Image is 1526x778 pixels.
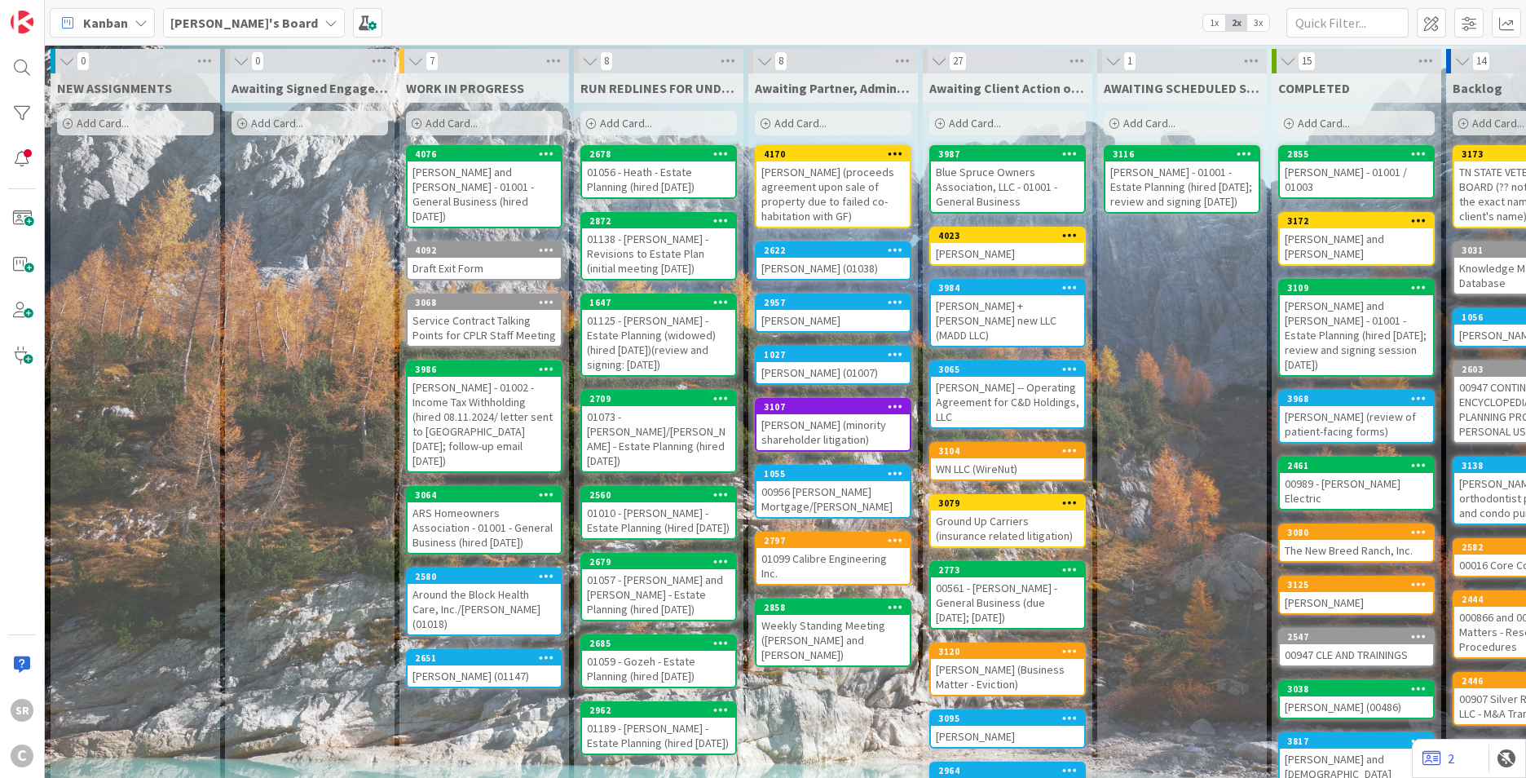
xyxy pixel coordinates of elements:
span: Add Card... [1298,116,1350,130]
div: 2962 [582,703,735,718]
span: 1 [1123,51,1136,71]
a: 277300561 - [PERSON_NAME] - General Business (due [DATE]; [DATE]) [929,561,1086,630]
div: 1055 [764,468,910,480]
div: [PERSON_NAME] (minority shareholder litigation) [756,414,910,450]
div: 1027[PERSON_NAME] (01007) [756,347,910,383]
div: 3068 [415,297,561,308]
span: Add Card... [774,116,827,130]
div: 3107[PERSON_NAME] (minority shareholder litigation) [756,400,910,450]
span: WORK IN PROGRESS [406,80,524,96]
a: 4170[PERSON_NAME] (proceeds agreement upon sale of property due to failed co-habitation with GF) [755,145,911,228]
div: 3068 [408,295,561,310]
div: 2855[PERSON_NAME] - 01001 / 01003 [1280,147,1433,197]
a: 3065[PERSON_NAME] -- Operating Agreement for C&D Holdings, LLC [929,360,1086,429]
div: 2872 [589,215,735,227]
div: 01073 - [PERSON_NAME]/[PERSON_NAME] - Estate Planning (hired [DATE]) [582,406,735,471]
div: 3079Ground Up Carriers (insurance related litigation) [931,496,1084,546]
div: Weekly Standing Meeting ([PERSON_NAME] and [PERSON_NAME]) [756,615,910,665]
a: 3125[PERSON_NAME] [1278,576,1435,615]
div: 3968 [1287,393,1433,404]
div: [PERSON_NAME] [931,243,1084,264]
div: [PERSON_NAME] - 01001 - Estate Planning (hired [DATE]; review and signing [DATE]) [1105,161,1259,212]
div: 3080 [1280,525,1433,540]
span: 0 [251,51,264,71]
div: 3038[PERSON_NAME] (00486) [1280,682,1433,718]
span: Awaiting Client Action or Feedback or Action from a Third Party [929,80,1086,96]
div: 270901073 - [PERSON_NAME]/[PERSON_NAME] - Estate Planning (hired [DATE]) [582,391,735,471]
div: 3095 [938,713,1084,724]
span: 8 [600,51,613,71]
div: 1027 [764,349,910,360]
div: 1647 [589,297,735,308]
span: Add Card... [426,116,478,130]
div: 01125 - [PERSON_NAME] - Estate Planning (widowed) (hired [DATE])(review and signing: [DATE]) [582,310,735,375]
div: 01189 - [PERSON_NAME] - Estate Planning (hired [DATE]) [582,718,735,754]
a: 3984[PERSON_NAME] + [PERSON_NAME] new LLC (MADD LLC) [929,279,1086,347]
div: 3079 [938,497,1084,509]
div: ARS Homeowners Association - 01001 - General Business (hired [DATE]) [408,502,561,553]
div: 3125[PERSON_NAME] [1280,577,1433,613]
a: 164701125 - [PERSON_NAME] - Estate Planning (widowed) (hired [DATE])(review and signing: [DATE]) [580,294,737,377]
div: 00956 [PERSON_NAME] Mortgage/[PERSON_NAME] [756,481,910,517]
div: 3987Blue Spruce Owners Association, LLC - 01001 - General Business [931,147,1084,212]
div: WN LLC (WireNut) [931,458,1084,480]
a: 2651[PERSON_NAME] (01147) [406,649,562,688]
span: AWAITING SCHEDULED SIGNING MEETING [1104,80,1260,96]
div: 3038 [1287,683,1433,695]
div: 3104WN LLC (WireNut) [931,444,1084,480]
div: Draft Exit Form [408,258,561,279]
a: 3107[PERSON_NAME] (minority shareholder litigation) [755,398,911,452]
div: 2964 [931,763,1084,778]
div: 2678 [582,147,735,161]
a: 287201138 - [PERSON_NAME] - Revisions to Estate Plan (initial meeting [DATE]) [580,212,737,281]
div: 3120 [938,646,1084,657]
div: [PERSON_NAME] (00486) [1280,696,1433,718]
a: 3968[PERSON_NAME] (review of patient-facing forms) [1278,390,1435,444]
div: C [11,745,33,767]
div: 4023[PERSON_NAME] [931,228,1084,264]
input: Quick Filter... [1286,8,1409,38]
div: 277300561 - [PERSON_NAME] - General Business (due [DATE]; [DATE]) [931,563,1084,628]
a: 3079Ground Up Carriers (insurance related litigation) [929,494,1086,548]
div: 2622[PERSON_NAME] (01038) [756,243,910,279]
div: 3064ARS Homeowners Association - 01001 - General Business (hired [DATE]) [408,488,561,553]
a: 1027[PERSON_NAME] (01007) [755,346,911,385]
div: [PERSON_NAME] and [PERSON_NAME] - 01001 - General Business (hired [DATE]) [408,161,561,227]
div: SR [11,699,33,722]
div: 3125 [1287,579,1433,590]
div: 3986 [408,362,561,377]
div: 2678 [589,148,735,160]
div: 00561 - [PERSON_NAME] - General Business (due [DATE]; [DATE]) [931,577,1084,628]
div: 3987 [931,147,1084,161]
div: 4170 [764,148,910,160]
div: 2651 [408,651,561,665]
div: 4076 [408,147,561,161]
div: 3968 [1280,391,1433,406]
div: 3038 [1280,682,1433,696]
div: 267801056 - Heath - Estate Planning (hired [DATE]) [582,147,735,197]
span: 0 [77,51,90,71]
div: 3079 [931,496,1084,511]
div: 4170[PERSON_NAME] (proceeds agreement upon sale of property due to failed co-habitation with GF) [756,147,910,227]
div: 3987 [938,148,1084,160]
span: Add Card... [77,116,129,130]
a: 3068Service Contract Talking Points for CPLR Staff Meeting [406,294,562,347]
div: Blue Spruce Owners Association, LLC - 01001 - General Business [931,161,1084,212]
a: 267901057 - [PERSON_NAME] and [PERSON_NAME] - Estate Planning (hired [DATE]) [580,553,737,621]
div: 3986[PERSON_NAME] - 01002 - Income Tax Withholding (hired 08.11.2024/ letter sent to [GEOGRAPHIC_... [408,362,561,471]
div: 3172 [1280,214,1433,228]
span: 15 [1298,51,1316,71]
div: 01010 - [PERSON_NAME] - Estate Planning (Hired [DATE]) [582,502,735,538]
div: 3068Service Contract Talking Points for CPLR Staff Meeting [408,295,561,346]
a: 4023[PERSON_NAME] [929,227,1086,266]
div: 2685 [589,638,735,649]
div: 296201189 - [PERSON_NAME] - Estate Planning (hired [DATE]) [582,703,735,754]
span: 7 [426,51,439,71]
div: 3984 [931,281,1084,295]
div: [PERSON_NAME] (Business Matter - Eviction) [931,659,1084,695]
div: 3080 [1287,527,1433,538]
a: 3120[PERSON_NAME] (Business Matter - Eviction) [929,643,1086,696]
div: 3104 [938,445,1084,457]
div: 2855 [1280,147,1433,161]
div: Ground Up Carriers (insurance related litigation) [931,511,1084,546]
